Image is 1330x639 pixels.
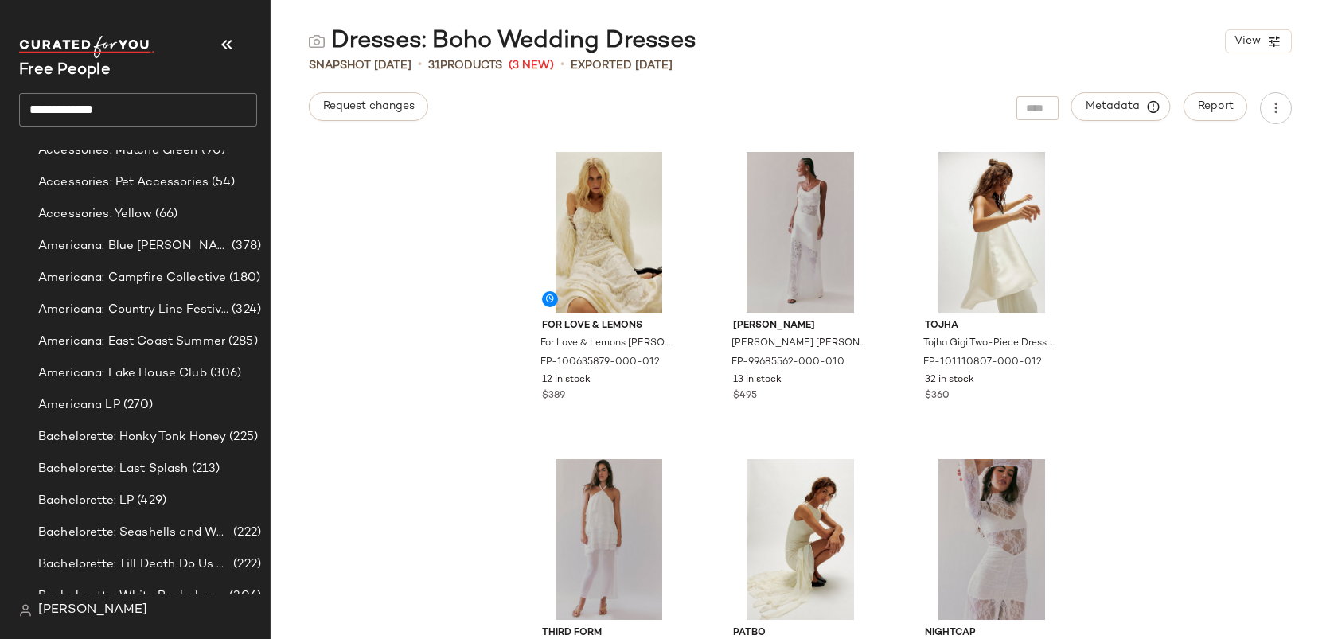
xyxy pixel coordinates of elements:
[38,555,230,574] span: Bachelorette: Till Death Do Us Party
[38,237,228,255] span: Americana: Blue [PERSON_NAME] Baby
[226,428,258,446] span: (225)
[309,33,325,49] img: svg%3e
[529,459,689,620] img: 99474983_010_a
[209,173,236,192] span: (54)
[19,604,32,617] img: svg%3e
[418,56,422,75] span: •
[225,333,258,351] span: (285)
[428,60,440,72] span: 31
[309,57,411,74] span: Snapshot [DATE]
[226,587,261,606] span: (306)
[228,237,261,255] span: (378)
[38,173,209,192] span: Accessories: Pet Accessories
[540,356,660,370] span: FP-100635879-000-012
[230,524,261,542] span: (222)
[925,319,1059,333] span: Tojha
[38,142,198,160] span: Accessories: Matcha Green
[912,459,1072,620] img: 100612878_010_a
[731,337,866,351] span: [PERSON_NAME] [PERSON_NAME] Maxi Dress at Free People in White, Size: US 10
[38,301,228,319] span: Americana: Country Line Festival
[733,319,868,333] span: [PERSON_NAME]
[542,373,591,388] span: 12 in stock
[529,152,689,313] img: 100635879_012_a
[1071,92,1171,121] button: Metadata
[38,428,226,446] span: Bachelorette: Honky Tonk Honey
[542,389,565,403] span: $389
[1184,92,1247,121] button: Report
[152,205,178,224] span: (66)
[38,524,230,542] span: Bachelorette: Seashells and Wedding Bells
[309,25,696,57] div: Dresses: Boho Wedding Dresses
[1197,100,1234,113] span: Report
[38,601,147,620] span: [PERSON_NAME]
[509,57,554,74] span: (3 New)
[19,36,154,58] img: cfy_white_logo.C9jOOHJF.svg
[189,460,220,478] span: (213)
[912,152,1072,313] img: 101110807_012_a
[542,319,677,333] span: For Love & Lemons
[1234,35,1261,48] span: View
[571,57,673,74] p: Exported [DATE]
[1225,29,1292,53] button: View
[428,57,502,74] div: Products
[923,337,1058,351] span: Tojha Gigi Two-Piece Dress at Free People in White, Size: L
[925,389,950,403] span: $360
[560,56,564,75] span: •
[38,269,226,287] span: Americana: Campfire Collective
[731,356,844,370] span: FP-99685562-000-010
[309,92,428,121] button: Request changes
[230,555,261,574] span: (222)
[38,364,207,383] span: Americana: Lake House Club
[198,142,226,160] span: (90)
[226,269,260,287] span: (180)
[1085,99,1157,114] span: Metadata
[134,492,166,510] span: (429)
[120,396,154,415] span: (270)
[925,373,974,388] span: 32 in stock
[322,100,415,113] span: Request changes
[38,396,120,415] span: Americana LP
[38,205,152,224] span: Accessories: Yellow
[733,389,757,403] span: $495
[38,492,134,510] span: Bachelorette: LP
[228,301,261,319] span: (324)
[38,587,226,606] span: Bachelorette: White Bachelorette Outfits
[720,152,880,313] img: 99685562_010_a
[923,356,1042,370] span: FP-101110807-000-012
[38,460,189,478] span: Bachelorette: Last Splash
[720,459,880,620] img: 99539538_011_a
[540,337,675,351] span: For Love & Lemons [PERSON_NAME] Lace Gown Dress at Free People in White, Size: US 6
[19,62,111,79] span: Current Company Name
[207,364,242,383] span: (306)
[733,373,782,388] span: 13 in stock
[38,333,225,351] span: Americana: East Coast Summer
